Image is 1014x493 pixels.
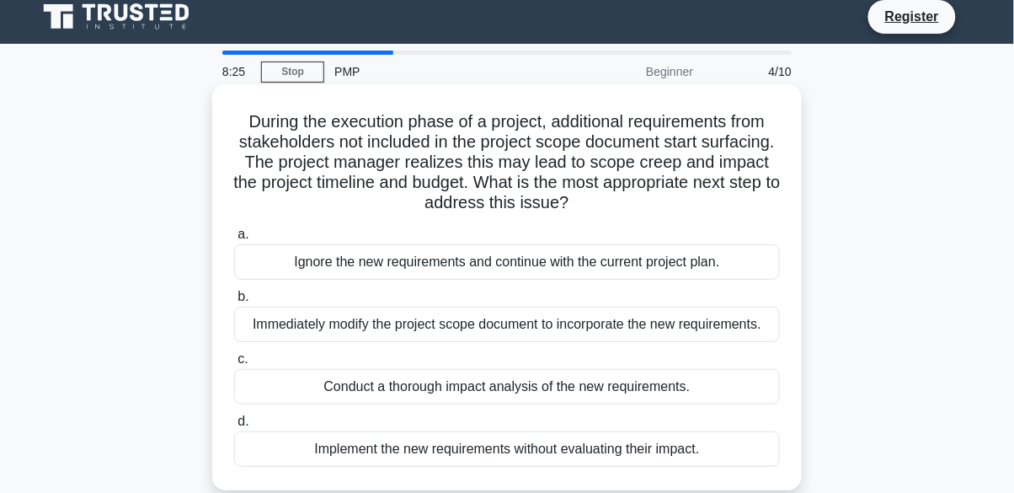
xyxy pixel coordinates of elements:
div: Ignore the new requirements and continue with the current project plan. [234,244,780,280]
div: 8:25 [212,55,261,88]
span: b. [237,289,248,303]
span: d. [237,414,248,428]
h5: During the execution phase of a project, additional requirements from stakeholders not included i... [232,111,782,214]
div: Implement the new requirements without evaluating their impact. [234,431,780,467]
a: Stop [261,62,324,83]
div: 4/10 [703,55,802,88]
a: Register [875,6,949,27]
div: Conduct a thorough impact analysis of the new requirements. [234,369,780,405]
div: Beginner [556,55,703,88]
div: Immediately modify the project scope document to incorporate the new requirements. [234,307,780,342]
div: PMP [324,55,556,88]
span: a. [237,227,248,241]
span: c. [237,351,248,366]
